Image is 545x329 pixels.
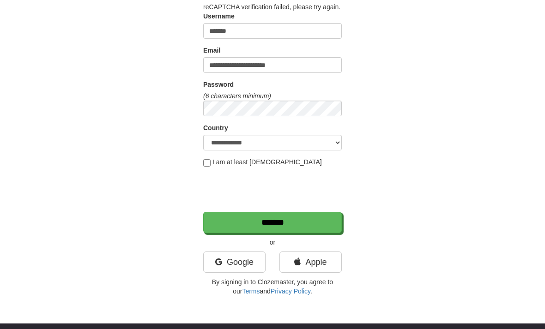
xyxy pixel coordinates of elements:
[279,251,342,273] a: Apple
[203,277,342,296] p: By signing in to Clozemaster, you agree to our and .
[203,238,342,247] p: or
[203,171,344,207] iframe: reCAPTCHA
[203,92,271,100] em: (6 characters minimum)
[203,157,322,167] label: I am at least [DEMOGRAPHIC_DATA]
[203,12,235,21] label: Username
[203,80,234,89] label: Password
[203,123,228,132] label: Country
[203,251,266,273] a: Google
[203,46,220,55] label: Email
[242,287,260,295] a: Terms
[271,287,310,295] a: Privacy Policy
[203,159,211,167] input: I am at least [DEMOGRAPHIC_DATA]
